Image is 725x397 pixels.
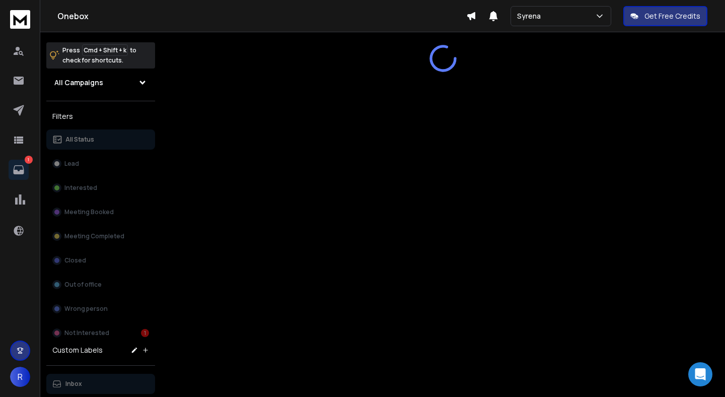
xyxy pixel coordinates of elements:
p: Press to check for shortcuts. [62,45,136,65]
button: All Campaigns [46,73,155,93]
button: R [10,367,30,387]
p: Syrena [517,11,545,21]
img: logo [10,10,30,29]
h3: Filters [46,109,155,123]
button: Get Free Credits [623,6,707,26]
p: Get Free Credits [644,11,700,21]
p: 1 [25,156,33,164]
h1: All Campaigns [54,78,103,88]
span: Cmd + Shift + k [82,44,128,56]
h3: Custom Labels [52,345,103,355]
h1: Onebox [57,10,466,22]
a: 1 [9,160,29,180]
div: Open Intercom Messenger [688,362,712,386]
